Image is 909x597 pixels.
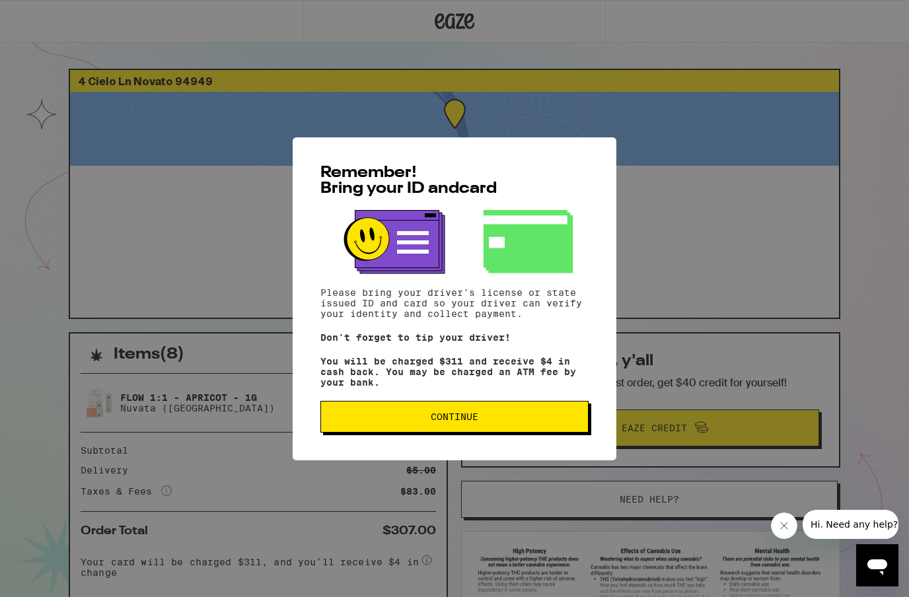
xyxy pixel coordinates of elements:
span: Remember! Bring your ID and card [320,165,497,197]
p: Please bring your driver's license or state issued ID and card so your driver can verify your ide... [320,287,589,319]
iframe: Button to launch messaging window [856,544,898,586]
p: Don't forget to tip your driver! [320,332,589,343]
span: Continue [431,412,478,421]
iframe: Close message [771,512,797,539]
iframe: Message from company [803,510,898,539]
button: Continue [320,401,589,433]
p: You will be charged $311 and receive $4 in cash back. You may be charged an ATM fee by your bank. [320,356,589,388]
